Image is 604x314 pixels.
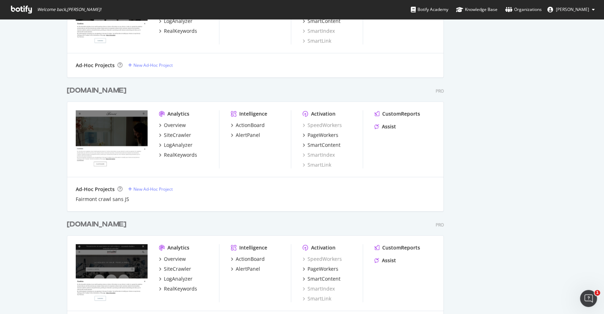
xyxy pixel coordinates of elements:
div: Ad-Hoc Projects [76,186,115,193]
div: RealKeywords [164,285,197,292]
a: [DOMAIN_NAME] [67,86,129,96]
div: LogAnalyzer [164,142,192,149]
div: Overview [164,122,186,129]
div: SmartContent [307,142,340,149]
a: Overview [159,256,186,263]
div: SiteCrawler [164,132,191,139]
div: Pro [436,88,444,94]
a: SmartLink [303,295,331,302]
a: New Ad-Hoc Project [128,62,173,68]
iframe: Intercom live chat [580,290,597,307]
span: 1 [594,290,600,296]
a: SmartLink [303,161,331,169]
a: LogAnalyzer [159,142,192,149]
a: Fairmont crawl sans JS [76,196,129,203]
div: Overview [164,256,186,263]
a: Assist [374,257,396,264]
a: SmartLink [303,38,331,45]
a: Overview [159,122,186,129]
a: SmartContent [303,18,340,25]
a: SmartIndex [303,152,335,159]
a: SmartContent [303,142,340,149]
a: AlertPanel [231,266,260,273]
div: RealKeywords [164,28,197,35]
a: SpeedWorkers [303,122,342,129]
div: [DOMAIN_NAME] [67,219,126,230]
span: Welcome back, [PERSON_NAME] ! [37,7,101,12]
div: Analytics [167,110,189,118]
div: PageWorkers [307,132,338,139]
div: Botify Academy [411,6,448,13]
div: ActionBoard [236,122,265,129]
div: PageWorkers [307,266,338,273]
div: Activation [311,110,335,118]
div: AlertPanel [236,132,260,139]
a: RealKeywords [159,152,197,159]
a: PageWorkers [303,266,338,273]
div: CustomReports [382,244,420,251]
div: Ad-Hoc Projects [76,62,115,69]
div: Organizations [505,6,542,13]
div: CustomReports [382,110,420,118]
a: AlertPanel [231,132,260,139]
a: RealKeywords [159,285,197,292]
a: [DOMAIN_NAME] [67,219,129,230]
img: fairmont.com [76,110,148,168]
button: [PERSON_NAME] [542,4,600,15]
div: Intelligence [239,110,267,118]
a: LogAnalyzer [159,18,192,25]
div: New Ad-Hoc Project [133,186,173,192]
div: RealKeywords [164,152,197,159]
a: SiteCrawler [159,266,191,273]
a: ActionBoard [231,122,265,129]
a: LogAnalyzer [159,275,192,282]
div: Knowledge Base [456,6,497,13]
div: SmartContent [307,275,340,282]
a: SpeedWorkers [303,256,342,263]
img: www.swissotel.es [76,244,148,302]
div: ActionBoard [236,256,265,263]
div: [DOMAIN_NAME] [67,86,126,96]
div: Activation [311,244,335,251]
a: CustomReports [374,110,420,118]
a: Assist [374,123,396,130]
div: LogAnalyzer [164,275,192,282]
a: New Ad-Hoc Project [128,186,173,192]
a: SmartIndex [303,285,335,292]
div: Pro [436,222,444,228]
div: New Ad-Hoc Project [133,62,173,68]
div: SmartContent [307,18,340,25]
div: Assist [382,123,396,130]
div: Assist [382,257,396,264]
a: SiteCrawler [159,132,191,139]
div: Intelligence [239,244,267,251]
a: CustomReports [374,244,420,251]
a: SmartIndex [303,28,335,35]
span: Vimala Ngonekeo [556,6,589,12]
a: ActionBoard [231,256,265,263]
div: Analytics [167,244,189,251]
a: RealKeywords [159,28,197,35]
div: AlertPanel [236,266,260,273]
div: SiteCrawler [164,266,191,273]
a: SmartContent [303,275,340,282]
a: PageWorkers [303,132,338,139]
div: LogAnalyzer [164,18,192,25]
